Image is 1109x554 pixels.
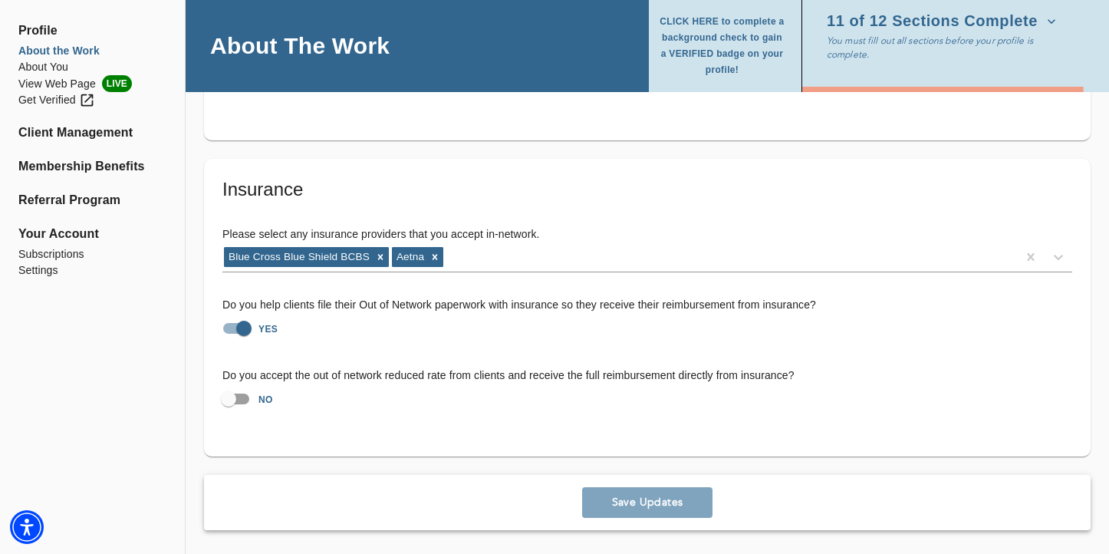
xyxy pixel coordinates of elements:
[210,31,390,60] h4: About The Work
[827,14,1056,29] span: 11 of 12 Sections Complete
[258,394,273,405] strong: NO
[18,21,166,40] span: Profile
[18,262,166,279] a: Settings
[18,246,166,262] a: Subscriptions
[222,177,1072,202] h5: Insurance
[827,34,1066,61] p: You must fill out all sections before your profile is complete.
[18,225,166,243] span: Your Account
[18,157,166,176] a: Membership Benefits
[222,368,1072,384] h6: Do you accept the out of network reduced rate from clients and receive the full reimbursement dir...
[18,75,166,92] a: View Web PageLIVE
[222,297,1072,314] h6: Do you help clients file their Out of Network paperwork with insurance so they receive their reim...
[18,59,166,75] a: About You
[18,92,166,108] a: Get Verified
[10,510,44,544] div: Accessibility Menu
[18,75,166,92] li: View Web Page
[392,247,426,267] div: Aetna
[18,92,95,108] div: Get Verified
[18,191,166,209] a: Referral Program
[102,75,132,92] span: LIVE
[827,9,1062,34] button: 11 of 12 Sections Complete
[222,226,1072,243] h6: Please select any insurance providers that you accept in-network.
[658,9,792,83] button: CLICK HERE to complete a background check to gain a VERIFIED badge on your profile!
[224,247,372,267] div: Blue Cross Blue Shield BCBS
[18,124,166,142] a: Client Management
[18,43,166,59] a: About the Work
[258,324,278,335] strong: YES
[658,14,786,78] span: CLICK HERE to complete a background check to gain a VERIFIED badge on your profile!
